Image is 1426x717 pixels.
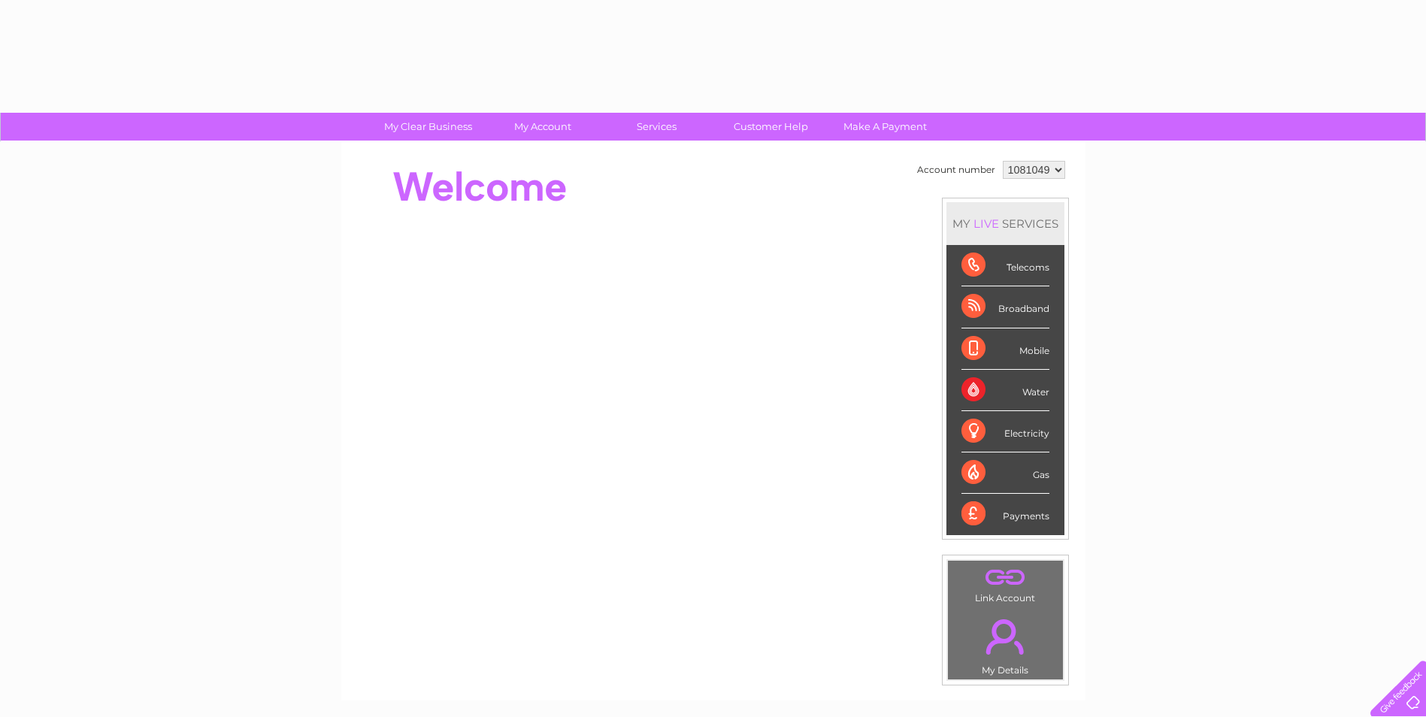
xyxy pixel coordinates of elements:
a: My Account [480,113,604,141]
td: My Details [947,607,1064,680]
div: LIVE [970,216,1002,231]
a: My Clear Business [366,113,490,141]
a: . [952,564,1059,591]
div: Mobile [961,328,1049,370]
a: . [952,610,1059,663]
a: Customer Help [709,113,833,141]
div: Water [961,370,1049,411]
a: Services [595,113,719,141]
div: Broadband [961,286,1049,328]
td: Link Account [947,560,1064,607]
div: MY SERVICES [946,202,1064,245]
td: Account number [913,157,999,183]
div: Gas [961,452,1049,494]
div: Telecoms [961,245,1049,286]
div: Electricity [961,411,1049,452]
div: Payments [961,494,1049,534]
a: Make A Payment [823,113,947,141]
